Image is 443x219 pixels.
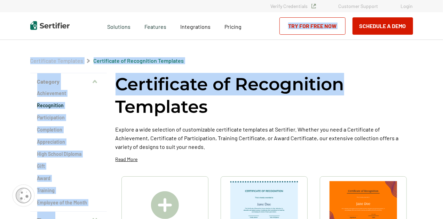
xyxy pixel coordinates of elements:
span: Pricing [224,23,242,30]
a: Try for Free Now [279,17,346,35]
img: Cookie Popup Icon [16,188,31,203]
a: Completion [37,126,100,133]
a: Employee of the Month [37,199,100,206]
a: Certificate Templates [30,57,84,64]
a: Award [37,175,100,182]
h1: Certificate of Recognition Templates [116,73,413,118]
button: Category [30,73,107,90]
a: Certificate of Recognition Templates [94,57,184,64]
a: High School Diploma [37,151,100,158]
iframe: Chat Widget [408,186,443,219]
img: Sertifier | Digital Credentialing Platform [30,21,70,30]
img: Create A Blank Certificate [151,191,179,219]
a: Achievement [37,90,100,97]
a: Appreciation [37,138,100,145]
img: Verified [311,4,316,8]
a: Integrations [180,22,211,30]
a: Gift [37,163,100,170]
a: Participation [37,114,100,121]
a: Pricing [224,22,242,30]
a: Verify Credentials [271,3,316,9]
a: Login [401,3,413,9]
span: Solutions [107,22,130,30]
a: Training [37,187,100,194]
p: Read More [116,156,138,163]
a: Customer Support [339,3,378,9]
p: Explore a wide selection of customizable certificate templates at Sertifier. Whether you need a C... [116,125,413,151]
div: Breadcrumb [30,57,184,64]
span: Integrations [180,23,211,30]
div: Category [30,90,107,212]
a: Recognition [37,102,100,109]
span: Features [144,22,166,30]
button: Schedule a Demo [353,17,413,35]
